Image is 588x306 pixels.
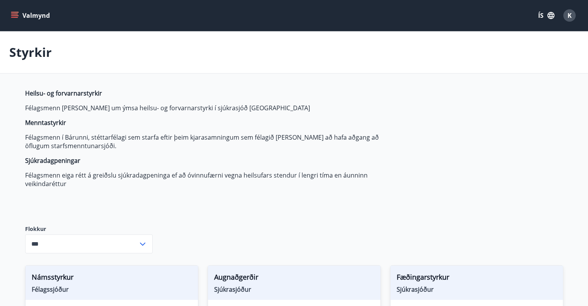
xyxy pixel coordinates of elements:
[568,11,572,20] span: K
[25,225,153,233] label: Flokkur
[397,272,557,285] span: Fæðingarstyrkur
[560,6,579,25] button: K
[214,272,374,285] span: Augnaðgerðir
[214,285,374,294] span: Sjúkrasjóður
[25,171,390,188] p: Félagsmenn eiga rétt á greiðslu sjúkradagpeninga ef að óvinnufærni vegna heilsufars stendur í len...
[397,285,557,294] span: Sjúkrasjóður
[25,104,390,112] p: Félagsmenn [PERSON_NAME] um ýmsa heilsu- og forvarnarstyrki í sjúkrasjóð [GEOGRAPHIC_DATA]
[534,9,559,22] button: ÍS
[25,156,80,165] strong: Sjúkradagpeningar
[25,89,102,97] strong: Heilsu- og forvarnarstyrkir
[32,285,192,294] span: Félagssjóður
[25,133,390,150] p: Félagsmenn í Bárunni, stéttarfélagi sem starfa eftir þeim kjarasamningum sem félagið [PERSON_NAME...
[25,118,66,127] strong: Menntastyrkir
[9,44,52,61] p: Styrkir
[32,272,192,285] span: Námsstyrkur
[9,9,53,22] button: menu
